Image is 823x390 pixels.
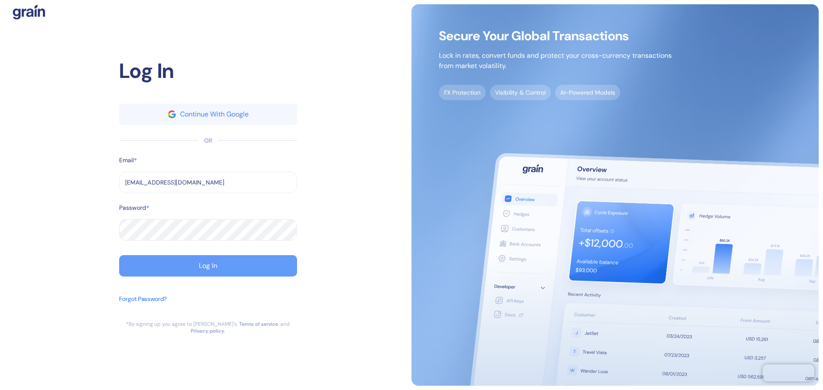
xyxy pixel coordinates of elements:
p: Lock in rates, convert funds and protect your cross-currency transactions from market volatility. [439,51,672,71]
span: Visibility & Control [490,85,551,100]
div: Continue With Google [180,111,249,118]
div: Log In [119,56,297,86]
img: logo [13,4,45,20]
label: Password [119,203,146,212]
span: Secure Your Global Transactions [439,32,672,40]
button: Log In [119,255,297,277]
div: *By signing up you agree to [PERSON_NAME]’s [126,321,237,327]
button: googleContinue With Google [119,104,297,125]
div: and [280,321,290,327]
span: FX Protection [439,85,486,100]
label: Email [119,156,134,165]
img: signup-main-image [411,4,819,386]
img: google [168,110,176,118]
input: example@email.com [119,172,297,193]
a: Terms of service [239,321,278,327]
div: Log In [199,262,217,269]
iframe: Chatra live chat [763,364,814,381]
div: Forgot Password? [119,295,167,304]
div: OR [204,136,212,145]
button: Forgot Password? [119,290,167,321]
a: Privacy policy. [191,327,225,334]
span: AI-Powered Models [555,85,620,100]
